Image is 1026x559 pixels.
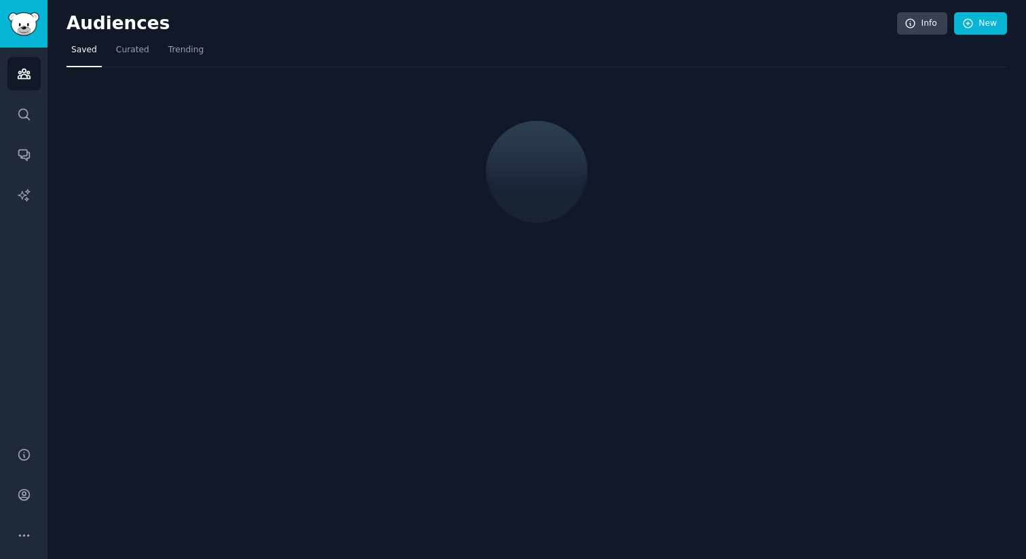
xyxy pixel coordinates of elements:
[66,13,897,35] h2: Audiences
[8,12,39,36] img: GummySearch logo
[897,12,947,35] a: Info
[66,39,102,67] a: Saved
[111,39,154,67] a: Curated
[116,44,149,56] span: Curated
[164,39,208,67] a: Trending
[954,12,1007,35] a: New
[71,44,97,56] span: Saved
[168,44,204,56] span: Trending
